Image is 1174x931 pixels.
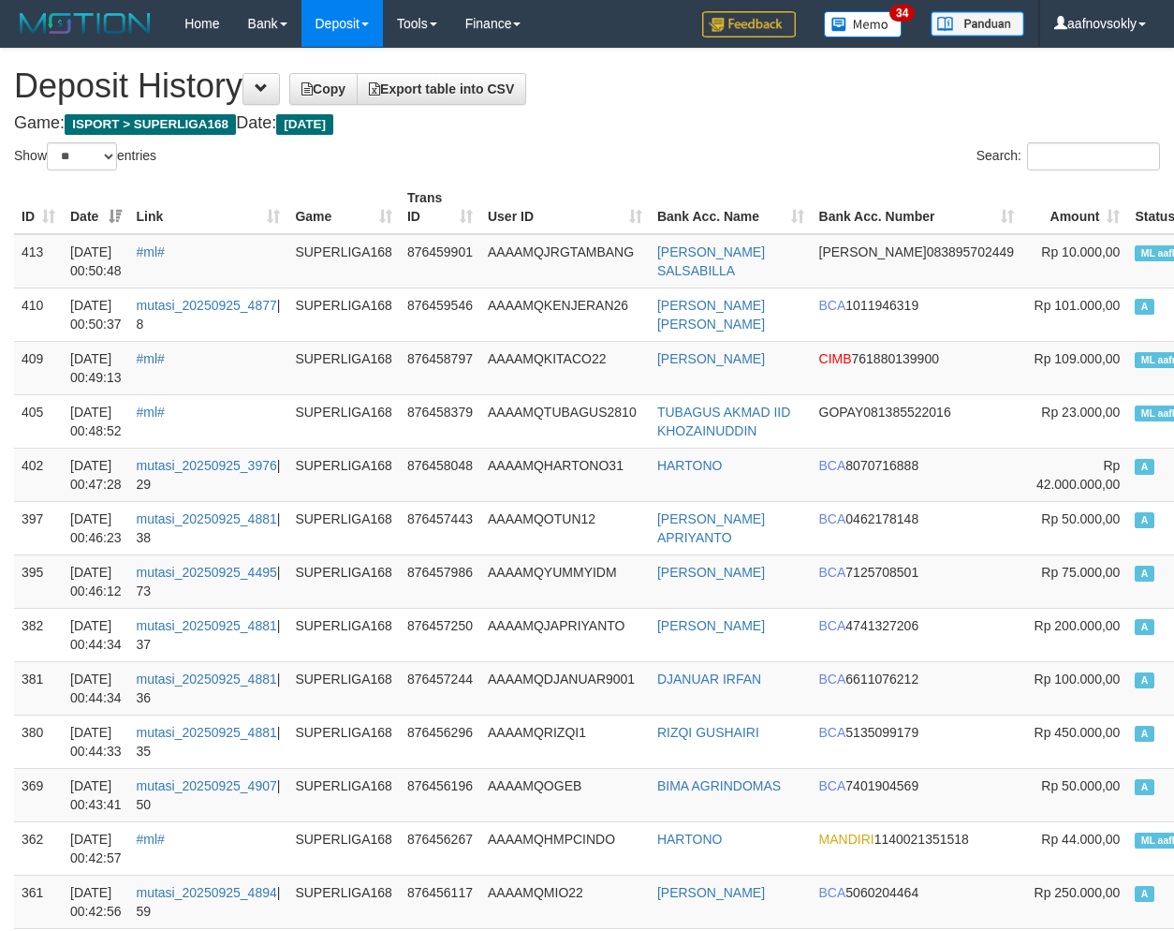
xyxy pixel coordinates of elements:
td: AAAAMQDJANUAR9001 [480,661,650,715]
td: [DATE] 00:48:52 [63,394,129,448]
select: Showentries [47,142,117,170]
span: BCA [819,565,846,580]
span: BCA [819,725,846,740]
td: 362 [14,821,63,875]
td: 369 [14,768,63,821]
span: Approved [1135,566,1153,582]
td: AAAAMQKENJERAN26 [480,288,650,341]
span: Rp 50.000,00 [1041,778,1120,793]
a: #ml# [137,832,165,847]
th: User ID: activate to sort column ascending [480,181,650,234]
td: 081385522016 [812,394,1022,448]
td: 405 [14,394,63,448]
td: SUPERLIGA168 [287,341,400,394]
td: SUPERLIGA168 [287,394,400,448]
a: [PERSON_NAME] SALSABILLA [657,244,765,278]
th: Game: activate to sort column ascending [287,181,400,234]
td: | 29 [129,448,288,501]
td: SUPERLIGA168 [287,608,400,661]
h1: Deposit History [14,67,1160,105]
td: | 36 [129,661,288,715]
td: SUPERLIGA168 [287,234,400,288]
a: [PERSON_NAME] [PERSON_NAME] [657,298,765,332]
span: Rp 75.000,00 [1041,565,1120,580]
td: AAAAMQOGEB [480,768,650,821]
span: MANDIRI [819,832,874,847]
td: SUPERLIGA168 [287,288,400,341]
td: AAAAMQYUMMYIDM [480,554,650,608]
td: SUPERLIGA168 [287,661,400,715]
td: 7125708501 [812,554,1022,608]
td: SUPERLIGA168 [287,821,400,875]
td: AAAAMQOTUN12 [480,501,650,554]
span: Rp 250.000,00 [1035,885,1121,900]
span: Rp 100.000,00 [1035,672,1121,687]
span: Copy [301,81,345,96]
span: Rp 109.000,00 [1035,351,1121,366]
h4: Game: Date: [14,114,1160,133]
td: [DATE] 00:49:13 [63,341,129,394]
td: 876457443 [400,501,480,554]
td: 083895702449 [812,234,1022,288]
a: #ml# [137,351,165,366]
img: MOTION_logo.png [14,9,156,37]
span: Approved [1135,512,1153,528]
a: mutasi_20250925_4907 [137,778,277,793]
td: 8070716888 [812,448,1022,501]
td: 4741327206 [812,608,1022,661]
td: AAAAMQJRGTAMBANG [480,234,650,288]
a: mutasi_20250925_4881 [137,511,277,526]
a: mutasi_20250925_4894 [137,885,277,900]
td: SUPERLIGA168 [287,768,400,821]
a: mutasi_20250925_4495 [137,565,277,580]
a: #ml# [137,244,165,259]
td: 876457986 [400,554,480,608]
span: Rp 23.000,00 [1041,405,1120,420]
td: 1011946319 [812,288,1022,341]
td: AAAAMQJAPRIYANTO [480,608,650,661]
td: | 50 [129,768,288,821]
label: Search: [976,142,1160,170]
a: mutasi_20250925_4881 [137,672,277,687]
td: SUPERLIGA168 [287,715,400,768]
td: SUPERLIGA168 [287,554,400,608]
th: ID: activate to sort column ascending [14,181,63,234]
a: [PERSON_NAME] [657,565,765,580]
img: Feedback.jpg [702,11,796,37]
td: 5135099179 [812,715,1022,768]
a: RIZQI GUSHAIRI [657,725,759,740]
td: AAAAMQHARTONO31 [480,448,650,501]
th: Bank Acc. Name: activate to sort column ascending [650,181,812,234]
input: Search: [1027,142,1160,170]
a: [PERSON_NAME] [657,351,765,366]
td: [DATE] 00:43:41 [63,768,129,821]
th: Link: activate to sort column ascending [129,181,288,234]
span: Rp 50.000,00 [1041,511,1120,526]
span: BCA [819,885,846,900]
span: ISPORT > SUPERLIGA168 [65,114,236,135]
td: 1140021351518 [812,821,1022,875]
td: 5060204464 [812,875,1022,928]
td: SUPERLIGA168 [287,448,400,501]
span: BCA [819,618,846,633]
span: Rp 450.000,00 [1035,725,1121,740]
td: 876458048 [400,448,480,501]
a: HARTONO [657,832,723,847]
span: Approved [1135,886,1153,902]
a: DJANUAR IRFAN [657,672,761,687]
td: 381 [14,661,63,715]
td: | 35 [129,715,288,768]
th: Bank Acc. Number: activate to sort column ascending [812,181,1022,234]
td: | 38 [129,501,288,554]
span: Approved [1135,726,1153,742]
img: Button%20Memo.svg [824,11,903,37]
span: Approved [1135,672,1153,688]
td: [DATE] 00:50:48 [63,234,129,288]
a: mutasi_20250925_4881 [137,618,277,633]
td: 761880139900 [812,341,1022,394]
td: 6611076212 [812,661,1022,715]
td: | 37 [129,608,288,661]
a: [PERSON_NAME] [657,885,765,900]
td: 395 [14,554,63,608]
span: GOPAY [819,405,864,420]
